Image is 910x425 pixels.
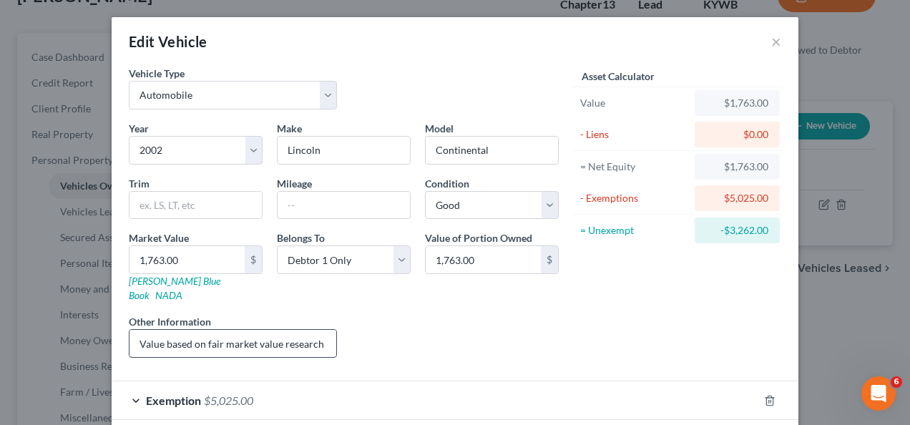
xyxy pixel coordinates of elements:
[706,127,768,142] div: $0.00
[580,127,688,142] div: - Liens
[129,230,189,245] label: Market Value
[425,176,469,191] label: Condition
[277,122,302,135] span: Make
[129,314,211,329] label: Other Information
[861,376,896,411] iframe: Intercom live chat
[277,176,312,191] label: Mileage
[129,192,262,219] input: ex. LS, LT, etc
[277,232,325,244] span: Belongs To
[706,96,768,110] div: $1,763.00
[425,230,532,245] label: Value of Portion Owned
[129,275,220,301] a: [PERSON_NAME] Blue Book
[129,31,207,52] div: Edit Vehicle
[580,223,688,238] div: = Unexempt
[278,137,410,164] input: ex. Nissan
[129,330,336,357] input: (optional)
[129,66,185,81] label: Vehicle Type
[582,69,655,84] label: Asset Calculator
[706,191,768,205] div: $5,025.00
[580,96,688,110] div: Value
[245,246,262,273] div: $
[580,191,688,205] div: - Exemptions
[426,246,541,273] input: 0.00
[426,137,558,164] input: ex. Altima
[129,246,245,273] input: 0.00
[580,160,688,174] div: = Net Equity
[146,394,201,407] span: Exemption
[425,121,454,136] label: Model
[129,121,149,136] label: Year
[706,223,768,238] div: -$3,262.00
[129,176,150,191] label: Trim
[204,394,253,407] span: $5,025.00
[155,289,182,301] a: NADA
[706,160,768,174] div: $1,763.00
[278,192,410,219] input: --
[771,33,781,50] button: ×
[541,246,558,273] div: $
[891,376,902,388] span: 6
